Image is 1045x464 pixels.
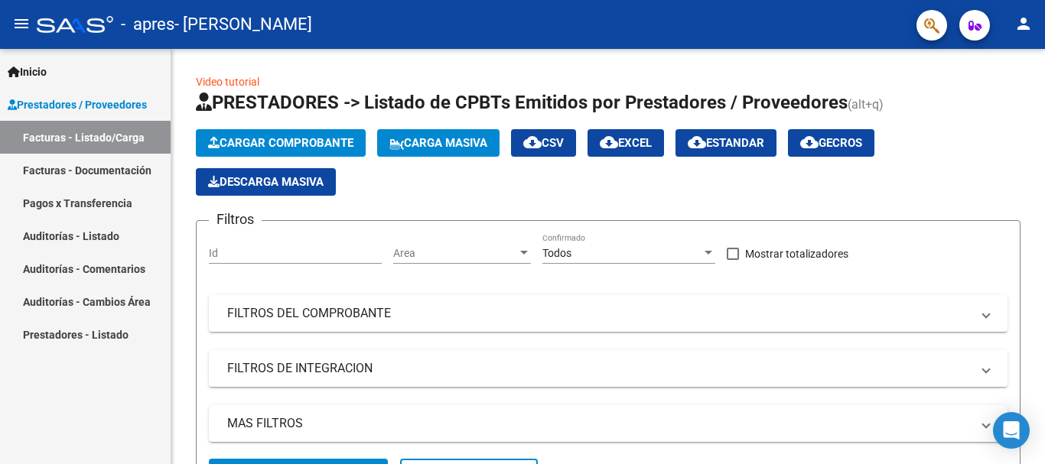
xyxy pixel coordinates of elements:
[227,305,971,322] mat-panel-title: FILTROS DEL COMPROBANTE
[196,129,366,157] button: Cargar Comprobante
[227,360,971,377] mat-panel-title: FILTROS DE INTEGRACION
[196,168,336,196] app-download-masive: Descarga masiva de comprobantes (adjuntos)
[993,412,1030,449] div: Open Intercom Messenger
[745,245,848,263] span: Mostrar totalizadores
[209,209,262,230] h3: Filtros
[196,76,259,88] a: Video tutorial
[209,350,1008,387] mat-expansion-panel-header: FILTROS DE INTEGRACION
[196,92,848,113] span: PRESTADORES -> Listado de CPBTs Emitidos por Prestadores / Proveedores
[523,136,564,150] span: CSV
[377,129,500,157] button: Carga Masiva
[209,405,1008,442] mat-expansion-panel-header: MAS FILTROS
[174,8,312,41] span: - [PERSON_NAME]
[688,133,706,151] mat-icon: cloud_download
[600,133,618,151] mat-icon: cloud_download
[688,136,764,150] span: Estandar
[12,15,31,33] mat-icon: menu
[209,295,1008,332] mat-expansion-panel-header: FILTROS DEL COMPROBANTE
[227,415,971,432] mat-panel-title: MAS FILTROS
[208,175,324,189] span: Descarga Masiva
[542,247,571,259] span: Todos
[1014,15,1033,33] mat-icon: person
[511,129,576,157] button: CSV
[8,63,47,80] span: Inicio
[208,136,353,150] span: Cargar Comprobante
[8,96,147,113] span: Prestadores / Proveedores
[600,136,652,150] span: EXCEL
[800,133,819,151] mat-icon: cloud_download
[389,136,487,150] span: Carga Masiva
[676,129,776,157] button: Estandar
[800,136,862,150] span: Gecros
[121,8,174,41] span: - apres
[196,168,336,196] button: Descarga Masiva
[848,97,884,112] span: (alt+q)
[588,129,664,157] button: EXCEL
[523,133,542,151] mat-icon: cloud_download
[393,247,517,260] span: Area
[788,129,874,157] button: Gecros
